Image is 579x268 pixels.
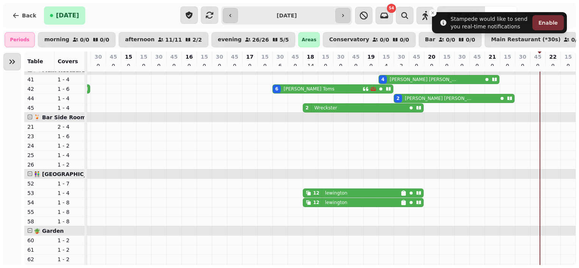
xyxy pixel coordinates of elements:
p: 0 [459,62,465,70]
button: evening26/265/5 [211,32,296,47]
button: [DATE] [44,6,85,25]
p: 1 - 8 [58,199,82,206]
p: Wreckster [315,105,337,111]
p: 1 - 7 [58,180,82,187]
p: 0 [338,62,344,70]
p: 45 [413,53,420,61]
p: 0 / 0 [100,37,110,42]
p: 53 [27,189,52,197]
p: 30 [276,53,283,61]
p: 52 [27,180,52,187]
p: 1 - 2 [58,256,82,263]
p: 0 [186,62,192,70]
p: 1 - 2 [58,246,82,254]
p: 22 [549,53,556,61]
p: Bar [425,37,435,43]
p: 0 [520,62,526,70]
p: 14 [307,62,313,70]
p: 26 / 26 [252,37,269,42]
button: Expand sidebar [3,53,21,70]
p: 16 [185,53,192,61]
p: 0 / 0 [380,37,389,42]
p: 0 [322,62,329,70]
p: 1 - 2 [58,161,82,168]
p: 0 [292,62,298,70]
p: 45 [231,53,238,61]
p: 45 [27,104,52,112]
p: 30 [337,53,344,61]
p: 0 [429,62,435,70]
p: evening [218,37,242,43]
p: 45 [352,53,359,61]
p: 30 [216,53,223,61]
p: 21 [27,123,52,131]
p: 15 [382,53,390,61]
p: 18 [307,53,314,61]
p: morning [44,37,69,43]
p: 1 - 8 [58,218,82,225]
span: 🪴 Garden [34,228,64,234]
div: 6 [275,86,278,92]
p: 20 [428,53,435,61]
p: 26 [27,161,52,168]
p: 1 - 8 [58,208,82,216]
button: morning0/00/0 [38,32,116,47]
button: Back [6,6,42,25]
p: 0 [125,62,131,70]
p: 0 [247,62,253,70]
p: 61 [27,246,52,254]
span: Table [27,58,43,64]
p: 55 [27,208,52,216]
p: 0 [413,62,419,70]
div: Stampede would like to send you real-time notifications [451,15,529,30]
p: 1 - 4 [58,104,82,112]
p: 54 [27,199,52,206]
div: 12 [313,199,319,206]
p: 6 [277,62,283,70]
p: 45 [110,53,117,61]
span: 🍹 Bar Side Room (*20s) [34,114,106,120]
p: [PERSON_NAME] [PERSON_NAME] [405,95,474,101]
p: 11 / 11 [165,37,182,42]
div: 2 [396,95,399,101]
p: afternoon [125,37,155,43]
div: 2 [305,105,308,111]
p: 60 [27,237,52,244]
p: 30 [458,53,465,61]
p: 0 [368,62,374,70]
p: 58 [27,218,52,225]
p: 2 / 2 [192,37,202,42]
p: 0 [216,62,222,70]
p: 0 / 0 [400,37,409,42]
span: [DATE] [56,12,79,19]
p: 17 [246,53,253,61]
p: 0 [110,62,116,70]
p: [PERSON_NAME] Toms [284,86,335,92]
p: 1 - 4 [58,95,82,102]
button: Enable [532,15,564,30]
p: 24 [27,142,52,150]
p: 0 [504,62,510,70]
p: 45 [473,53,480,61]
p: 30 [397,53,405,61]
p: 4 [383,62,389,70]
p: 0 / 0 [466,37,475,42]
p: 1 - 2 [58,142,82,150]
p: lewington [325,199,347,206]
span: Back [22,13,36,18]
span: 👫 [GEOGRAPHIC_DATA] [34,171,104,177]
p: 45 [170,53,177,61]
p: 30 [519,53,526,61]
p: 5 / 5 [280,37,289,42]
p: 15 [200,53,208,61]
p: 0 / 0 [446,37,455,42]
p: 0 [474,62,480,70]
p: 0 [535,62,541,70]
span: 54 [389,6,394,10]
button: Conservatory0/00/0 [323,32,416,47]
p: 15 [443,53,450,61]
button: Bar0/00/0 [419,32,482,47]
p: 0 [550,62,556,70]
p: Main Restaurant (*30s) [491,37,561,43]
p: 15 [140,53,147,61]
